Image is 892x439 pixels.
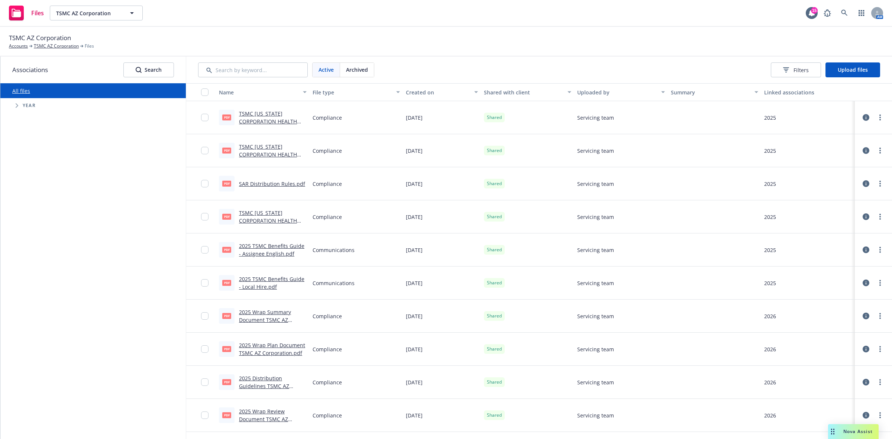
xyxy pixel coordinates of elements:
[216,83,310,101] button: Name
[222,148,231,153] span: pdf
[577,180,614,188] span: Servicing team
[201,213,209,220] input: Toggle Row Selected
[201,246,209,254] input: Toggle Row Selected
[783,66,809,74] span: Filters
[668,83,762,101] button: Summary
[201,147,209,154] input: Toggle Row Selected
[828,424,879,439] button: Nova Assist
[764,147,776,155] div: 2025
[313,147,342,155] span: Compliance
[123,62,174,77] button: SearchSearch
[876,113,885,122] a: more
[198,62,308,77] input: Search by keyword...
[764,88,852,96] div: Linked associations
[406,213,423,221] span: [DATE]
[876,179,885,188] a: more
[577,345,614,353] span: Servicing team
[876,411,885,420] a: more
[406,246,423,254] span: [DATE]
[828,424,837,439] div: Drag to move
[239,309,291,331] a: 2025 Wrap Summary Document TSMC AZ Corporation.pdf
[406,88,470,96] div: Created on
[222,379,231,385] span: pdf
[843,428,873,435] span: Nova Assist
[487,379,502,385] span: Shared
[484,88,563,96] div: Shared with client
[219,88,298,96] div: Name
[12,87,30,94] a: All files
[136,63,162,77] div: Search
[9,43,28,49] a: Accounts
[136,67,142,73] svg: Search
[764,345,776,353] div: 2026
[481,83,575,101] button: Shared with client
[310,83,403,101] button: File type
[34,43,79,49] a: TSMC AZ Corporation
[406,378,423,386] span: [DATE]
[764,180,776,188] div: 2025
[771,62,821,77] button: Filters
[239,143,298,174] a: TSMC [US_STATE] CORPORATION HEALTH AND WELARE PLAN Plan Book.pdf
[761,83,855,101] button: Linked associations
[313,246,355,254] span: Communications
[313,180,342,188] span: Compliance
[764,114,776,122] div: 2025
[239,110,297,141] a: TSMC [US_STATE] CORPORATION HEALTH AND WELARE PLAN SAR.pdf
[487,313,502,319] span: Shared
[577,147,614,155] span: Servicing team
[577,246,614,254] span: Servicing team
[876,146,885,155] a: more
[838,66,868,73] span: Upload files
[487,114,502,121] span: Shared
[31,10,44,16] span: Files
[23,103,36,108] span: Year
[577,114,614,122] span: Servicing team
[876,278,885,287] a: more
[239,242,304,257] a: 2025 TSMC Benefits Guide - Assignee English.pdf
[764,312,776,320] div: 2026
[577,88,657,96] div: Uploaded by
[487,280,502,286] span: Shared
[837,6,852,20] a: Search
[239,408,288,430] a: 2025 Wrap Review Document TSMC AZ Corporation.pdf
[201,378,209,386] input: Toggle Row Selected
[764,378,776,386] div: 2026
[56,9,120,17] span: TSMC AZ Corporation
[313,114,342,122] span: Compliance
[239,375,289,397] a: 2025 Distribution Guidelines TSMC AZ Corporation.pdf
[201,279,209,287] input: Toggle Row Selected
[222,214,231,219] span: pdf
[50,6,143,20] button: TSMC AZ Corporation
[313,378,342,386] span: Compliance
[577,411,614,419] span: Servicing team
[854,6,869,20] a: Switch app
[9,33,71,43] span: TSMC AZ Corporation
[406,279,423,287] span: [DATE]
[671,88,750,96] div: Summary
[811,7,818,14] div: 15
[201,345,209,353] input: Toggle Row Selected
[403,83,481,101] button: Created on
[313,411,342,419] span: Compliance
[487,213,502,220] span: Shared
[239,209,305,240] a: TSMC [US_STATE] CORPORATION HEALTH AND WELARE PLAN Carrier Schedules.pdf
[876,312,885,320] a: more
[313,88,392,96] div: File type
[406,345,423,353] span: [DATE]
[820,6,835,20] a: Report a Bug
[222,412,231,418] span: pdf
[764,411,776,419] div: 2026
[764,279,776,287] div: 2025
[201,88,209,96] input: Select all
[487,180,502,187] span: Shared
[825,62,880,77] button: Upload files
[577,279,614,287] span: Servicing team
[239,180,305,187] a: SAR Distribution Rules.pdf
[764,246,776,254] div: 2025
[794,66,809,74] span: Filters
[239,342,305,356] a: 2025 Wrap Plan Document TSMC AZ Corporation.pdf
[764,213,776,221] div: 2025
[201,411,209,419] input: Toggle Row Selected
[222,346,231,352] span: pdf
[487,412,502,419] span: Shared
